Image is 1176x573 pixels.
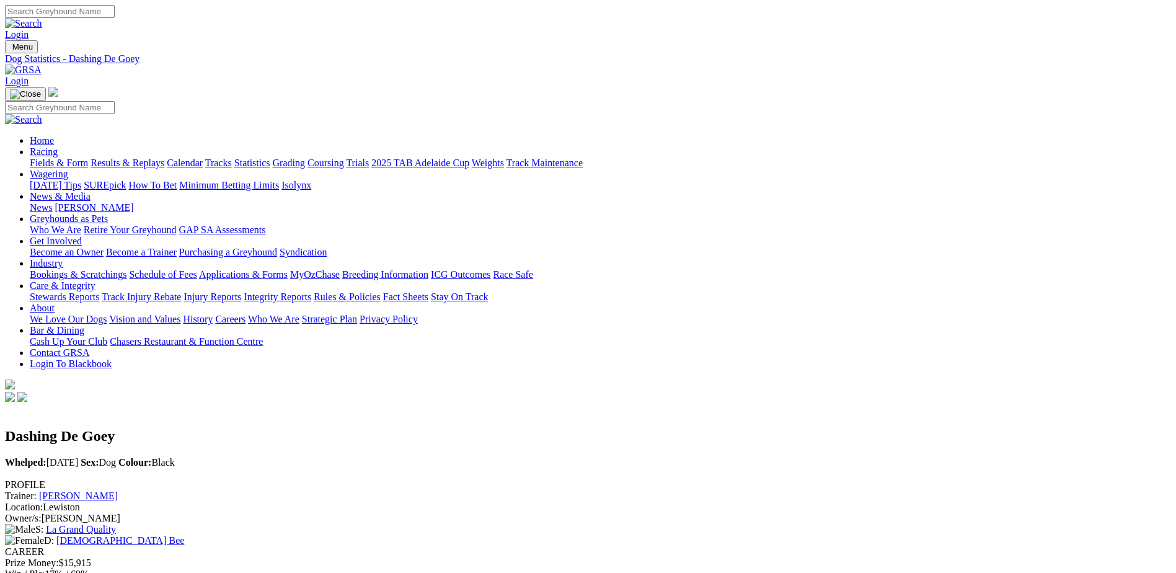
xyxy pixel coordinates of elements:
[129,180,177,190] a: How To Bet
[30,280,95,291] a: Care & Integrity
[30,314,107,324] a: We Love Our Dogs
[30,269,126,280] a: Bookings & Scratchings
[5,535,44,546] img: Female
[30,291,1171,303] div: Care & Integrity
[102,291,181,302] a: Track Injury Rebate
[30,247,104,257] a: Become an Owner
[5,428,1171,445] h2: Dashing De Goey
[179,180,279,190] a: Minimum Betting Limits
[5,5,115,18] input: Search
[234,158,270,168] a: Statistics
[302,314,357,324] a: Strategic Plan
[5,557,1171,569] div: $15,915
[342,269,428,280] a: Breeding Information
[5,524,35,535] img: Male
[109,314,180,324] a: Vision and Values
[215,314,245,324] a: Careers
[5,40,38,53] button: Toggle navigation
[179,224,266,235] a: GAP SA Assessments
[30,358,112,369] a: Login To Blackbook
[183,314,213,324] a: History
[5,18,42,29] img: Search
[129,269,197,280] a: Schedule of Fees
[5,513,1171,524] div: [PERSON_NAME]
[30,169,68,179] a: Wagering
[506,158,583,168] a: Track Maintenance
[30,258,63,269] a: Industry
[30,158,1171,169] div: Racing
[346,158,369,168] a: Trials
[81,457,99,468] b: Sex:
[30,146,58,157] a: Racing
[30,336,107,347] a: Cash Up Your Club
[56,535,184,546] a: [DEMOGRAPHIC_DATA] Bee
[30,347,89,358] a: Contact GRSA
[179,247,277,257] a: Purchasing a Greyhound
[5,76,29,86] a: Login
[5,380,15,389] img: logo-grsa-white.png
[5,29,29,40] a: Login
[5,546,1171,557] div: CAREER
[431,269,490,280] a: ICG Outcomes
[281,180,311,190] a: Isolynx
[30,180,81,190] a: [DATE] Tips
[167,158,203,168] a: Calendar
[273,158,305,168] a: Grading
[199,269,288,280] a: Applications & Forms
[10,89,41,99] img: Close
[290,269,340,280] a: MyOzChase
[5,53,1171,64] a: Dog Statistics - Dashing De Goey
[183,291,241,302] a: Injury Reports
[30,224,81,235] a: Who We Are
[5,479,1171,491] div: PROFILE
[91,158,164,168] a: Results & Replays
[5,502,43,512] span: Location:
[30,135,54,146] a: Home
[30,269,1171,280] div: Industry
[48,87,58,97] img: logo-grsa-white.png
[5,491,37,501] span: Trainer:
[84,180,126,190] a: SUREpick
[30,314,1171,325] div: About
[371,158,469,168] a: 2025 TAB Adelaide Cup
[118,457,151,468] b: Colour:
[30,202,1171,213] div: News & Media
[81,457,116,468] span: Dog
[205,158,232,168] a: Tracks
[30,158,88,168] a: Fields & Form
[5,114,42,125] img: Search
[46,524,116,535] a: La Grand Quality
[493,269,533,280] a: Race Safe
[360,314,418,324] a: Privacy Policy
[55,202,133,213] a: [PERSON_NAME]
[30,325,84,335] a: Bar & Dining
[30,247,1171,258] div: Get Involved
[84,224,177,235] a: Retire Your Greyhound
[12,42,33,51] span: Menu
[5,524,43,535] span: S:
[30,336,1171,347] div: Bar & Dining
[5,457,46,468] b: Whelped:
[30,224,1171,236] div: Greyhounds as Pets
[30,213,108,224] a: Greyhounds as Pets
[110,336,263,347] a: Chasers Restaurant & Function Centre
[383,291,428,302] a: Fact Sheets
[472,158,504,168] a: Weights
[244,291,311,302] a: Integrity Reports
[314,291,381,302] a: Rules & Policies
[30,291,99,302] a: Stewards Reports
[106,247,177,257] a: Become a Trainer
[5,64,42,76] img: GRSA
[5,457,78,468] span: [DATE]
[30,303,55,313] a: About
[5,392,15,402] img: facebook.svg
[5,557,59,568] span: Prize Money:
[30,180,1171,191] div: Wagering
[17,392,27,402] img: twitter.svg
[5,101,115,114] input: Search
[248,314,299,324] a: Who We Are
[280,247,327,257] a: Syndication
[30,191,91,202] a: News & Media
[307,158,344,168] a: Coursing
